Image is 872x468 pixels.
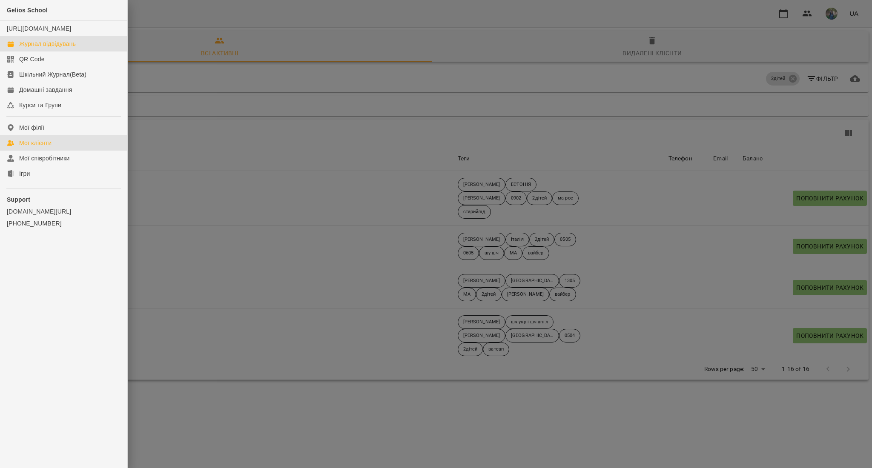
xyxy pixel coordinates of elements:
div: Мої співробітники [19,154,70,163]
div: Домашні завдання [19,86,72,94]
a: [URL][DOMAIN_NAME] [7,25,71,32]
div: Ігри [19,169,30,178]
div: Шкільний Журнал(Beta) [19,70,86,79]
div: Мої філії [19,123,44,132]
div: Журнал відвідувань [19,40,76,48]
a: [DOMAIN_NAME][URL] [7,207,120,216]
div: Курси та Групи [19,101,61,109]
div: Мої клієнти [19,139,52,147]
span: Gelios School [7,7,48,14]
a: [PHONE_NUMBER] [7,219,120,228]
p: Support [7,195,120,204]
div: QR Code [19,55,45,63]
